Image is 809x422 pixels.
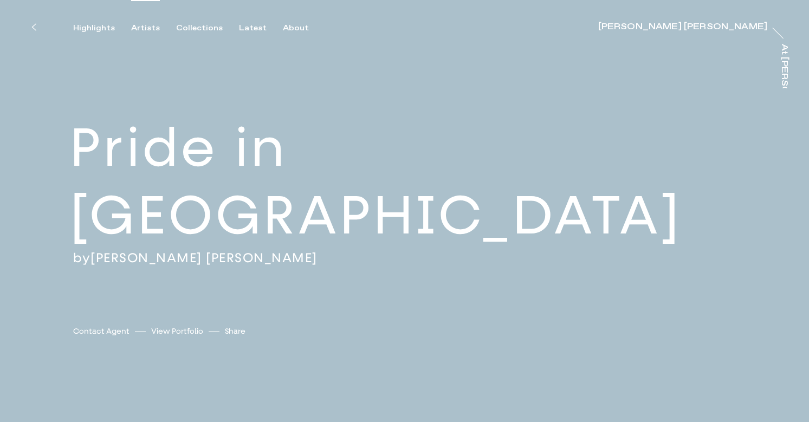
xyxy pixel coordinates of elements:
[176,23,223,33] div: Collections
[131,23,160,33] div: Artists
[225,324,245,339] button: Share
[780,44,791,88] a: At [PERSON_NAME]
[176,23,239,33] button: Collections
[70,114,809,250] h2: Pride in [GEOGRAPHIC_DATA]
[131,23,176,33] button: Artists
[73,250,90,266] span: by
[283,23,309,33] div: About
[151,326,203,337] a: View Portfolio
[73,23,131,33] button: Highlights
[73,23,115,33] div: Highlights
[598,21,767,31] a: [PERSON_NAME] [PERSON_NAME]
[283,23,325,33] button: About
[239,23,283,33] button: Latest
[73,326,130,337] a: Contact Agent
[239,23,267,33] div: Latest
[90,250,318,266] a: [PERSON_NAME] [PERSON_NAME]
[780,44,788,141] div: At [PERSON_NAME]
